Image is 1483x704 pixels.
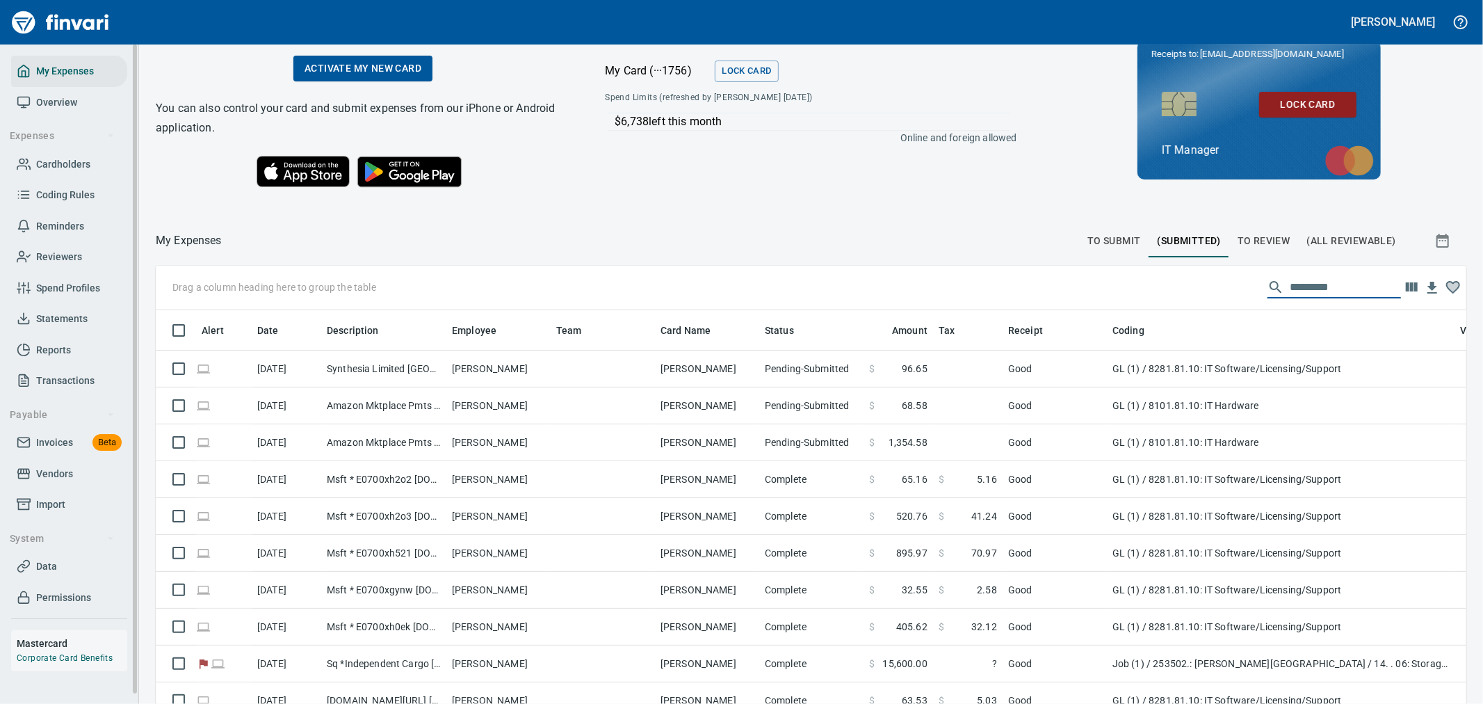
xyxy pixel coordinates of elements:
[869,620,875,634] span: $
[36,94,77,111] span: Overview
[11,303,127,335] a: Statements
[321,609,446,646] td: Msft * E0700xh0ek [DOMAIN_NAME] WA
[1003,572,1107,609] td: Good
[8,6,113,39] img: Finvari
[36,342,71,359] span: Reports
[196,401,211,410] span: Online transaction
[252,387,321,424] td: [DATE]
[765,322,794,339] span: Status
[939,509,997,523] span: AI confidence: 100.0%
[156,232,222,249] p: My Expenses
[869,399,875,413] span: $
[36,248,82,266] span: Reviewers
[655,609,759,646] td: [PERSON_NAME]
[17,636,127,651] h6: Mastercard
[196,511,211,520] span: Online transaction
[4,402,120,428] button: Payable
[17,653,113,663] a: Corporate Card Benefits
[902,472,927,486] span: 65.16
[1003,609,1107,646] td: Good
[321,351,446,387] td: Synthesia Limited [GEOGRAPHIC_DATA] [GEOGRAPHIC_DATA]
[939,657,997,671] span: Unable to determine tax
[874,322,927,339] span: Amount
[10,530,115,547] span: System
[321,572,446,609] td: Msft * E0700xgynw [DOMAIN_NAME] WA
[869,546,875,560] span: $
[446,424,551,461] td: [PERSON_NAME]
[939,657,997,671] span: ?
[4,123,120,149] button: Expenses
[257,322,297,339] span: Date
[11,241,127,273] a: Reviewers
[759,498,864,535] td: Complete
[196,474,211,483] span: Online transaction
[883,657,927,671] span: 15,600.00
[36,310,88,328] span: Statements
[321,646,446,682] td: Sq *Independent Cargo [DOMAIN_NAME] WA
[1003,424,1107,461] td: Good
[211,659,225,668] span: Online transaction
[446,535,551,572] td: [PERSON_NAME]
[896,546,927,560] span: 895.97
[765,322,812,339] span: Status
[939,583,944,597] span: $
[1107,609,1454,646] td: GL (1) / 8281.81.10: IT Software/Licensing/Support
[36,465,73,483] span: Vendors
[446,387,551,424] td: [PERSON_NAME]
[11,335,127,366] a: Reports
[1348,11,1439,33] button: [PERSON_NAME]
[759,351,864,387] td: Pending-Submitted
[252,351,321,387] td: [DATE]
[452,322,496,339] span: Employee
[971,620,997,634] span: 32.12
[1008,322,1061,339] span: Receipt
[615,113,1010,130] p: $6,738 left this month
[661,322,711,339] span: Card Name
[977,583,997,597] span: 2.58
[1003,535,1107,572] td: Good
[452,322,514,339] span: Employee
[1107,572,1454,609] td: GL (1) / 8281.81.10: IT Software/Licensing/Support
[36,156,90,173] span: Cardholders
[1151,47,1367,61] p: Receipts to:
[11,458,127,490] a: Vendors
[939,620,997,634] span: AI confidence: 100.0%
[321,424,446,461] td: Amazon Mktplace Pmts [DOMAIN_NAME][URL] WA
[1003,387,1107,424] td: Good
[11,427,127,458] a: InvoicesBeta
[196,548,211,557] span: Online transaction
[977,472,997,486] span: 5.16
[1107,461,1454,498] td: GL (1) / 8281.81.10: IT Software/Licensing/Support
[556,322,600,339] span: Team
[36,218,84,235] span: Reminders
[759,646,864,682] td: Complete
[446,498,551,535] td: [PERSON_NAME]
[10,406,115,424] span: Payable
[655,461,759,498] td: [PERSON_NAME]
[939,620,944,634] span: $
[1162,142,1356,159] p: IT Manager
[1107,424,1454,461] td: GL (1) / 8101.81.10: IT Hardware
[11,87,127,118] a: Overview
[11,582,127,614] a: Permissions
[252,461,321,498] td: [DATE]
[327,322,379,339] span: Description
[1422,224,1466,257] button: Show transactions within a particular date range
[939,546,997,560] span: AI confidence: 100.0%
[293,56,432,81] a: Activate my new card
[1107,646,1454,682] td: Job (1) / 253502.: [PERSON_NAME][GEOGRAPHIC_DATA] / 14. . 06: Storage Containers / 3: Material
[939,546,944,560] span: $
[1003,351,1107,387] td: Good
[759,609,864,646] td: Complete
[1008,322,1043,339] span: Receipt
[252,424,321,461] td: [DATE]
[196,622,211,631] span: Online transaction
[36,280,100,297] span: Spend Profiles
[156,232,222,249] nav: breadcrumb
[252,572,321,609] td: [DATE]
[759,424,864,461] td: Pending-Submitted
[196,659,211,668] span: Flagged
[1352,15,1435,29] h5: [PERSON_NAME]
[661,322,729,339] span: Card Name
[971,509,997,523] span: 41.24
